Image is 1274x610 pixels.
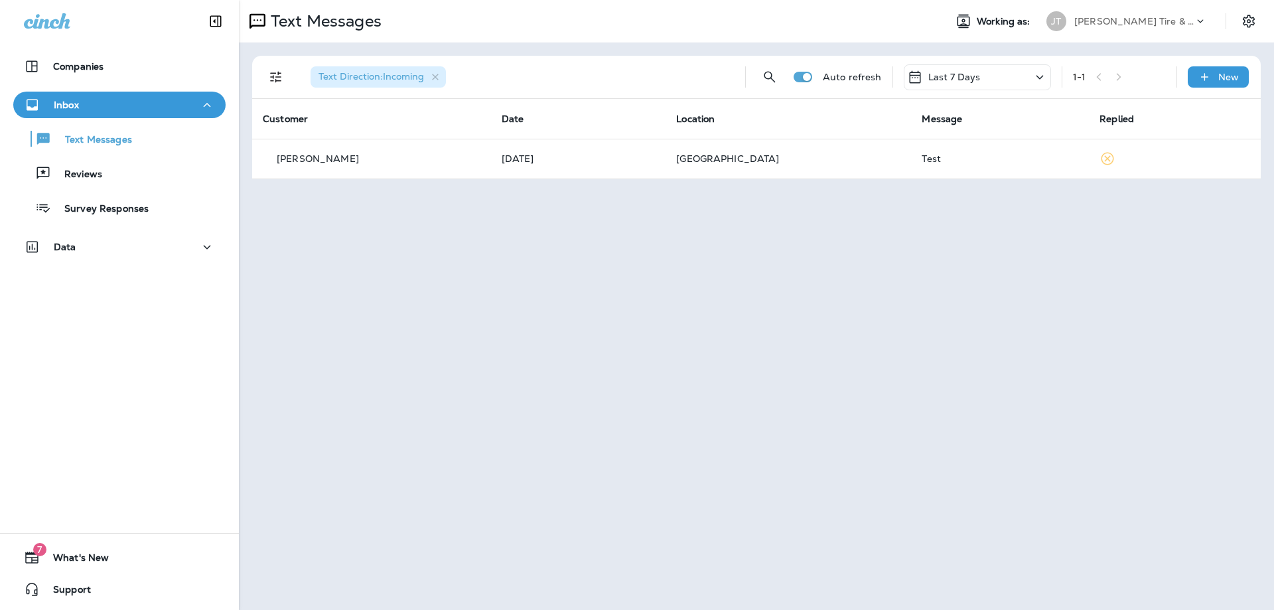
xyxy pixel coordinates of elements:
[922,113,962,125] span: Message
[922,153,1078,164] div: Test
[13,234,226,260] button: Data
[277,153,359,164] p: [PERSON_NAME]
[13,544,226,571] button: 7What's New
[40,552,109,568] span: What's New
[1218,72,1239,82] p: New
[53,61,104,72] p: Companies
[676,113,715,125] span: Location
[928,72,981,82] p: Last 7 Days
[1073,72,1086,82] div: 1 - 1
[263,64,289,90] button: Filters
[676,153,779,165] span: [GEOGRAPHIC_DATA]
[13,194,226,222] button: Survey Responses
[13,53,226,80] button: Companies
[1099,113,1134,125] span: Replied
[13,125,226,153] button: Text Messages
[502,153,656,164] p: Sep 22, 2025 01:43 PM
[823,72,882,82] p: Auto refresh
[51,203,149,216] p: Survey Responses
[52,134,132,147] p: Text Messages
[40,584,91,600] span: Support
[318,70,424,82] span: Text Direction : Incoming
[756,64,783,90] button: Search Messages
[54,242,76,252] p: Data
[502,113,524,125] span: Date
[33,543,46,556] span: 7
[311,66,446,88] div: Text Direction:Incoming
[13,159,226,187] button: Reviews
[265,11,382,31] p: Text Messages
[54,100,79,110] p: Inbox
[13,92,226,118] button: Inbox
[977,16,1033,27] span: Working as:
[263,113,308,125] span: Customer
[1237,9,1261,33] button: Settings
[51,169,102,181] p: Reviews
[1046,11,1066,31] div: JT
[13,576,226,603] button: Support
[197,8,234,35] button: Collapse Sidebar
[1074,16,1194,27] p: [PERSON_NAME] Tire & Auto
